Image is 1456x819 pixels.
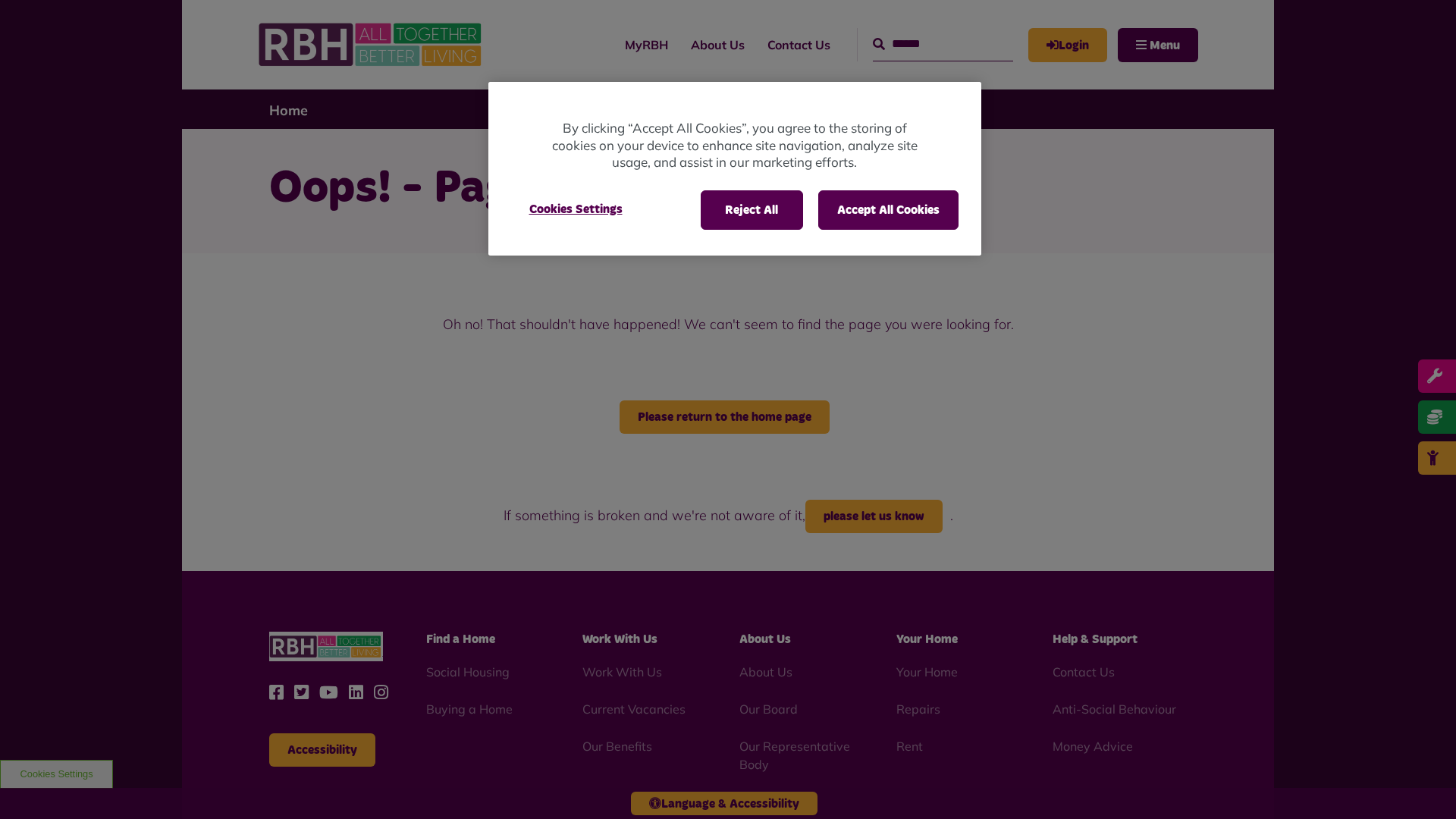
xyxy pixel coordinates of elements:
[488,82,981,256] div: Privacy
[488,82,981,256] div: Cookie banner
[701,190,803,230] button: Reject All
[818,190,959,230] button: Accept All Cookies
[511,190,641,228] button: Cookies Settings
[549,120,921,171] p: By clicking “Accept All Cookies”, you agree to the storing of cookies on your device to enhance s...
